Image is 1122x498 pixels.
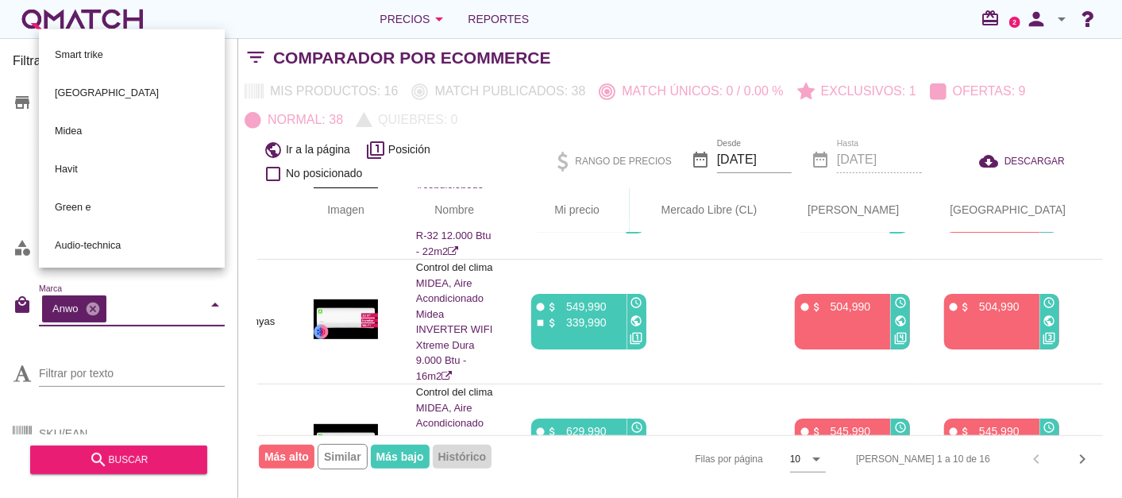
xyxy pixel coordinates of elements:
[1043,332,1056,345] i: filter_3
[918,188,1085,233] th: Paris: Not sorted. Activate to sort ascending.
[52,74,212,112] div: [GEOGRAPHIC_DATA]
[52,188,212,226] div: Green e
[894,421,907,434] i: access_time
[30,446,207,474] button: buscar
[416,168,492,257] a: MIDEA, Aire Acondicionado Midea INVERTER Xtra R-32 12.000 Btu - 22m2
[264,141,283,160] i: public
[259,445,314,469] span: Más alto
[1020,8,1052,30] i: person
[286,165,363,182] span: No posicionado
[52,36,212,74] div: Smart trike
[52,112,212,150] div: Midea
[1043,296,1056,309] i: access_time
[790,452,800,466] div: 10
[960,426,972,438] i: attach_money
[537,436,827,482] div: Filas por página
[823,299,870,315] p: 504,990
[811,301,823,313] i: attach_money
[388,141,430,158] span: Posición
[559,315,607,330] p: 339,990
[948,426,960,438] i: fiber_manual_record
[430,10,449,29] i: arrow_drop_down
[894,296,907,309] i: access_time
[717,147,792,172] input: Desde
[981,9,1006,28] i: redeem
[972,299,1020,315] p: 504,990
[1073,450,1092,469] i: chevron_right
[894,315,907,327] i: public
[823,423,870,439] p: 545,990
[791,77,923,106] button: Exclusivos: 1
[776,188,918,233] th: Ripley: Not sorted. Activate to sort ascending.
[52,226,212,264] div: Audio-technica
[397,188,512,233] th: Nombre: Not sorted.
[691,150,710,169] i: date_range
[318,444,368,469] span: Similar
[468,10,529,29] span: Reportes
[89,450,108,469] i: search
[238,106,350,134] button: Normal: 38
[856,452,990,466] div: [PERSON_NAME] 1 a 10 de 16
[894,332,907,345] i: filter_4
[416,260,493,276] p: Control del clima
[630,332,643,345] i: filter_1
[1068,445,1097,473] button: Next page
[966,147,1078,176] button: DESCARGAR
[815,82,916,101] p: Exclusivos: 1
[416,277,493,382] a: MIDEA, Aire Acondicionado Midea INVERTER WIFI Xtreme Dura 9.000 Btu - 16m2
[13,238,32,257] i: category
[1009,17,1020,28] a: 2
[366,141,385,160] i: filter_1
[367,3,461,35] button: Precios
[979,152,1004,171] i: cloud_download
[547,301,559,313] i: attach_money
[52,150,212,188] div: Havit
[13,295,32,315] i: local_mall
[923,77,1033,106] button: Ofertas: 9
[43,450,195,469] div: buscar
[286,141,350,158] span: Ir a la página
[799,426,811,438] i: fiber_manual_record
[630,315,643,327] i: public
[592,77,790,106] button: Match únicos: 0 / 0.00 %
[535,426,547,438] i: fiber_manual_record
[547,426,559,438] i: attach_money
[261,110,343,129] p: Normal: 38
[295,188,397,233] th: Imagen: Not sorted.
[615,82,783,101] p: Match únicos: 0 / 0.00 %
[972,423,1020,439] p: 545,990
[535,301,547,313] i: fiber_manual_record
[1043,421,1056,434] i: access_time
[630,296,643,309] i: access_time
[559,423,607,439] p: 629,990
[461,3,535,35] a: Reportes
[13,93,32,112] i: store
[13,52,225,77] h3: Filtrar por
[512,188,630,233] th: Mi precio: Not sorted. Activate to sort ascending.
[273,45,551,71] h2: Comparador por eCommerce
[238,57,273,58] i: filter_list
[948,301,960,313] i: fiber_manual_record
[799,301,811,313] i: fiber_manual_record
[947,82,1026,101] p: Ofertas: 9
[264,164,283,183] i: check_box_outline_blank
[416,384,493,400] p: Control del clima
[1004,154,1065,168] span: DESCARGAR
[314,299,377,339] img: a1sma000000m54hyas_190.jpg
[371,445,430,469] span: Más bajo
[547,317,559,329] i: attach_money
[807,450,826,469] i: arrow_drop_down
[52,264,212,303] div: [PERSON_NAME]
[19,3,146,35] a: white-qmatch-logo
[206,295,225,315] i: arrow_drop_down
[85,301,101,317] i: cancel
[535,317,547,329] i: stop
[1052,10,1071,29] i: arrow_drop_down
[380,10,449,29] div: Precios
[314,424,377,464] img: a1sma000000m57vyas_190.jpg
[960,301,972,313] i: attach_money
[630,421,643,434] i: access_time
[630,188,777,233] th: Mercado Libre (CL): Not sorted. Activate to sort ascending.
[433,445,492,469] span: Histórico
